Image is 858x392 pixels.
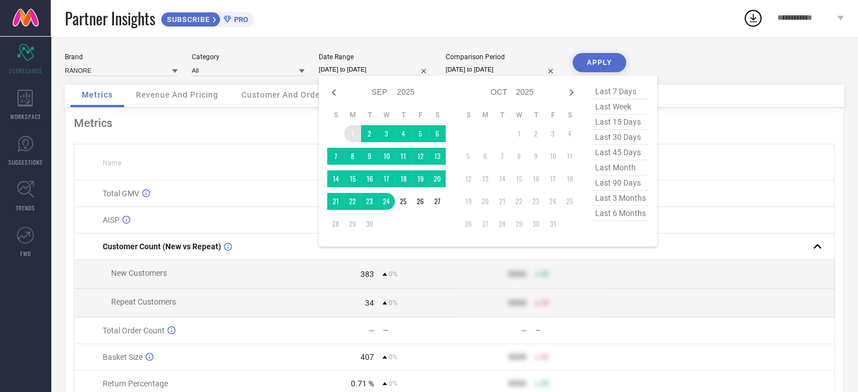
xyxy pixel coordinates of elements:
span: last 3 months [592,191,649,206]
td: Sun Sep 21 2025 [327,193,344,210]
td: Thu Oct 16 2025 [527,170,544,187]
td: Thu Sep 18 2025 [395,170,412,187]
span: last 45 days [592,145,649,160]
td: Tue Sep 02 2025 [361,125,378,142]
td: Wed Oct 08 2025 [511,148,527,165]
td: Sat Oct 18 2025 [561,170,578,187]
td: Sat Sep 27 2025 [429,193,446,210]
td: Sat Sep 13 2025 [429,148,446,165]
span: Basket Size [103,353,143,362]
td: Tue Sep 23 2025 [361,193,378,210]
td: Wed Sep 10 2025 [378,148,395,165]
td: Wed Sep 17 2025 [378,170,395,187]
td: Tue Oct 21 2025 [494,193,511,210]
span: 50 [541,270,549,278]
th: Wednesday [511,111,527,120]
span: last 30 days [592,130,649,145]
div: 9999 [508,270,526,279]
td: Mon Sep 01 2025 [344,125,361,142]
td: Wed Sep 03 2025 [378,125,395,142]
span: last 15 days [592,114,649,130]
span: Repeat Customers [111,297,176,306]
span: WORKSPACE [10,112,41,121]
td: Sat Sep 20 2025 [429,170,446,187]
span: AISP [103,215,120,224]
span: Total Order Count [103,326,165,335]
td: Fri Sep 05 2025 [412,125,429,142]
span: Name [103,159,121,167]
div: 9999 [508,379,526,388]
th: Thursday [527,111,544,120]
span: 50 [541,299,549,307]
div: Open download list [743,8,763,28]
td: Thu Sep 25 2025 [395,193,412,210]
div: 9999 [508,298,526,307]
th: Friday [412,111,429,120]
td: Sat Oct 04 2025 [561,125,578,142]
div: Category [192,53,305,61]
input: Select comparison period [446,64,558,76]
th: Sunday [327,111,344,120]
div: — [521,326,527,335]
td: Fri Oct 24 2025 [544,193,561,210]
span: FWD [20,249,31,258]
div: — [368,326,375,335]
td: Sun Sep 14 2025 [327,170,344,187]
th: Tuesday [361,111,378,120]
div: 34 [365,298,374,307]
th: Saturday [429,111,446,120]
span: PRO [231,15,248,24]
td: Mon Oct 20 2025 [477,193,494,210]
td: Mon Sep 08 2025 [344,148,361,165]
span: 50 [541,380,549,387]
span: Metrics [82,90,113,99]
a: SUBSCRIBEPRO [161,9,254,27]
td: Fri Oct 03 2025 [544,125,561,142]
button: APPLY [573,53,626,72]
td: Thu Oct 02 2025 [527,125,544,142]
th: Monday [344,111,361,120]
span: 0% [389,270,398,278]
td: Sat Oct 11 2025 [561,148,578,165]
span: last week [592,99,649,114]
span: 0% [389,353,398,361]
td: Mon Sep 29 2025 [344,215,361,232]
td: Sun Oct 26 2025 [460,215,477,232]
td: Mon Sep 15 2025 [344,170,361,187]
input: Select date range [319,64,432,76]
span: Partner Insights [65,7,155,30]
div: Comparison Period [446,53,558,61]
td: Thu Sep 04 2025 [395,125,412,142]
span: TRENDS [16,204,35,212]
td: Thu Sep 11 2025 [395,148,412,165]
span: 0% [389,380,398,387]
td: Wed Oct 15 2025 [511,170,527,187]
th: Sunday [460,111,477,120]
td: Thu Oct 09 2025 [527,148,544,165]
td: Mon Oct 27 2025 [477,215,494,232]
span: SUBSCRIBE [161,15,213,24]
span: 50 [541,353,549,361]
span: Customer Count (New vs Repeat) [103,242,221,251]
td: Fri Oct 31 2025 [544,215,561,232]
div: Next month [565,86,578,99]
span: SUGGESTIONS [8,158,43,166]
div: Brand [65,53,178,61]
td: Tue Sep 16 2025 [361,170,378,187]
div: — [535,327,606,334]
div: — [383,327,454,334]
span: New Customers [111,268,167,278]
td: Fri Sep 12 2025 [412,148,429,165]
div: Previous month [327,86,341,99]
td: Wed Oct 01 2025 [511,125,527,142]
span: last 6 months [592,206,649,221]
th: Thursday [395,111,412,120]
div: Date Range [319,53,432,61]
th: Friday [544,111,561,120]
span: last 7 days [592,84,649,99]
td: Tue Sep 30 2025 [361,215,378,232]
span: Total GMV [103,189,139,198]
th: Monday [477,111,494,120]
td: Mon Sep 22 2025 [344,193,361,210]
td: Tue Oct 28 2025 [494,215,511,232]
